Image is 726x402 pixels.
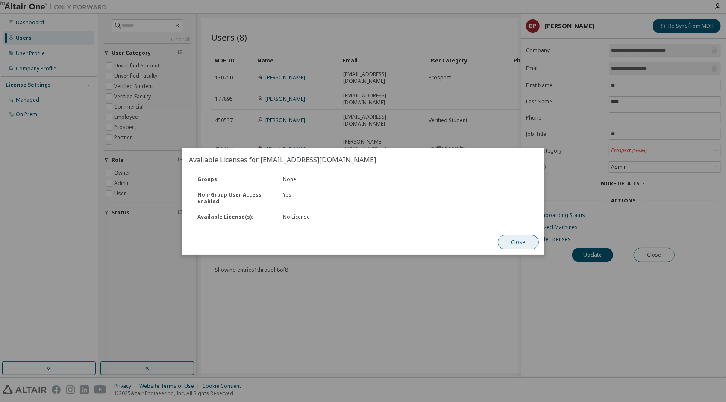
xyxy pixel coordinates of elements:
[278,191,406,205] div: Yes
[182,148,544,172] h2: Available Licenses for [EMAIL_ADDRESS][DOMAIN_NAME]
[192,191,278,205] div: Non-Group User Access Enabled :
[283,214,401,220] div: No License
[192,214,278,220] div: Available License(s) :
[498,235,539,249] button: Close
[278,176,406,183] div: None
[192,176,278,183] div: Groups :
